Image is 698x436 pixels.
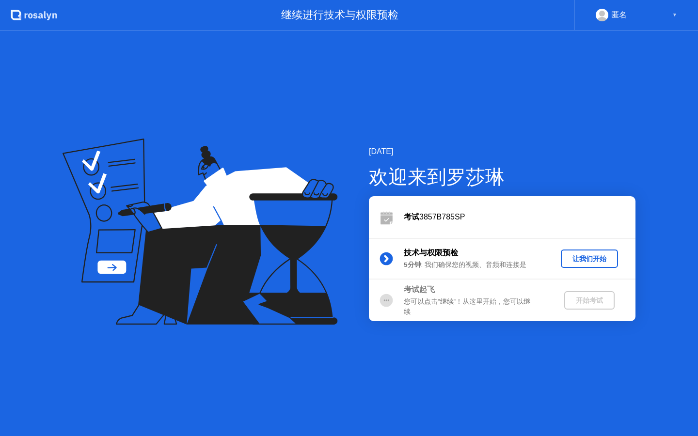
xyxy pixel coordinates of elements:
div: 您可以点击”继续”！从这里开始，您可以继续 [404,297,543,317]
div: 让我们开始 [565,254,614,264]
div: 匿名 [611,9,627,21]
div: ▼ [672,9,677,21]
div: 欢迎来到罗莎琳 [369,162,635,191]
div: 开始考试 [568,296,611,305]
button: 开始考试 [564,291,615,310]
div: : 我们确保您的视频、音频和连接是 [404,260,543,270]
b: 考试 [404,213,419,221]
div: 3857B785SP [404,211,635,223]
button: 让我们开始 [561,249,618,268]
b: 技术与权限预检 [404,249,458,257]
b: 考试起飞 [404,285,435,294]
b: 5分钟 [404,261,421,268]
div: [DATE] [369,146,635,157]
